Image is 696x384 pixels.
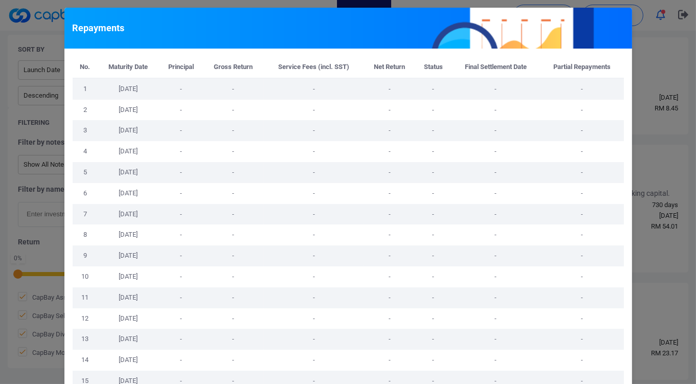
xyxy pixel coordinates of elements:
[313,293,315,301] span: -
[98,245,159,266] td: [DATE]
[540,329,623,350] td: -
[451,245,540,266] td: -
[159,57,203,78] th: Principal
[232,252,234,259] span: -
[313,231,315,238] span: -
[389,106,391,114] span: -
[415,120,451,141] td: -
[73,329,98,350] td: 13
[313,168,315,176] span: -
[389,147,391,155] span: -
[73,204,98,225] td: 7
[389,231,391,238] span: -
[313,335,315,343] span: -
[540,308,623,329] td: -
[232,314,234,322] span: -
[98,329,159,350] td: [DATE]
[389,293,391,301] span: -
[451,308,540,329] td: -
[73,141,98,162] td: 4
[232,356,234,364] span: -
[232,85,234,93] span: -
[180,314,182,322] span: -
[98,120,159,141] td: [DATE]
[451,57,540,78] th: Final Settlement Date
[73,350,98,371] td: 14
[313,106,315,114] span: -
[540,162,623,183] td: -
[451,224,540,245] td: -
[98,141,159,162] td: [DATE]
[180,231,182,238] span: -
[540,120,623,141] td: -
[540,224,623,245] td: -
[313,147,315,155] span: -
[98,224,159,245] td: [DATE]
[232,335,234,343] span: -
[180,210,182,218] span: -
[232,273,234,280] span: -
[415,141,451,162] td: -
[415,245,451,266] td: -
[313,189,315,197] span: -
[540,141,623,162] td: -
[451,204,540,225] td: -
[180,106,182,114] span: -
[540,57,623,78] th: Partial Repayments
[180,273,182,280] span: -
[389,126,391,134] span: -
[73,120,98,141] td: 3
[313,356,315,364] span: -
[73,308,98,329] td: 12
[451,162,540,183] td: -
[180,147,182,155] span: -
[389,335,391,343] span: -
[232,293,234,301] span: -
[415,78,451,100] td: -
[415,204,451,225] td: -
[98,183,159,204] td: [DATE]
[540,350,623,371] td: -
[232,106,234,114] span: -
[389,273,391,280] span: -
[540,266,623,287] td: -
[232,147,234,155] span: -
[73,22,125,34] h5: Repayments
[98,350,159,371] td: [DATE]
[540,183,623,204] td: -
[415,224,451,245] td: -
[180,85,182,93] span: -
[180,168,182,176] span: -
[389,252,391,259] span: -
[98,308,159,329] td: [DATE]
[98,57,159,78] th: Maturity Date
[232,189,234,197] span: -
[313,273,315,280] span: -
[73,266,98,287] td: 10
[389,210,391,218] span: -
[451,183,540,204] td: -
[415,57,451,78] th: Status
[451,78,540,100] td: -
[73,224,98,245] td: 8
[98,204,159,225] td: [DATE]
[98,266,159,287] td: [DATE]
[389,189,391,197] span: -
[451,287,540,308] td: -
[73,100,98,121] td: 2
[180,293,182,301] span: -
[415,183,451,204] td: -
[451,329,540,350] td: -
[313,314,315,322] span: -
[73,78,98,100] td: 1
[451,141,540,162] td: -
[313,85,315,93] span: -
[540,287,623,308] td: -
[415,162,451,183] td: -
[415,308,451,329] td: -
[389,85,391,93] span: -
[98,100,159,121] td: [DATE]
[73,57,98,78] th: No.
[73,287,98,308] td: 11
[540,204,623,225] td: -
